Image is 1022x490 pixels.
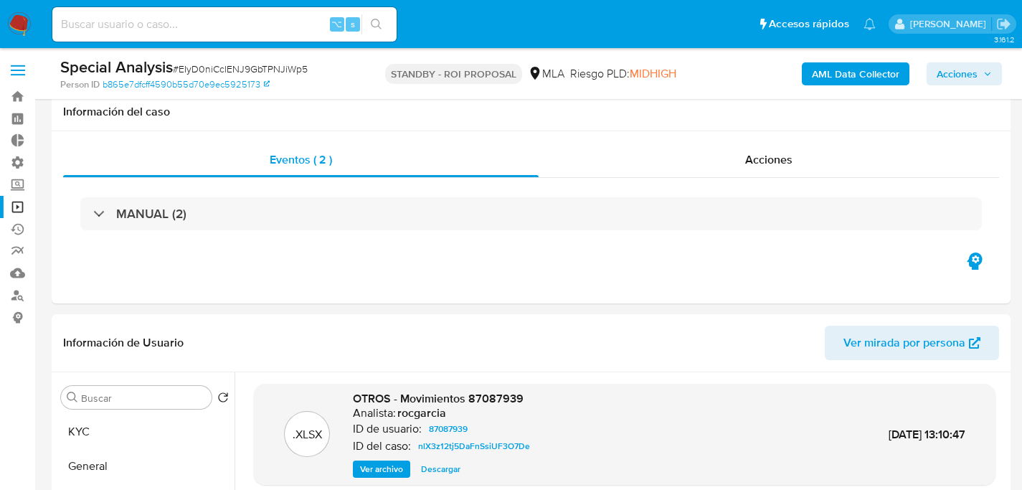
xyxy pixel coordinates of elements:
button: KYC [55,415,235,449]
p: .XLSX [293,427,322,443]
span: [DATE] 13:10:47 [889,426,965,443]
b: AML Data Collector [812,62,899,85]
b: Person ID [60,78,100,91]
a: Salir [996,17,1011,32]
div: MLA [528,66,564,82]
span: Accesos rápidos [769,17,849,32]
h1: Información de Usuario [63,336,184,350]
span: s [351,17,355,31]
a: b865e7dfcff4590b55d70e9ec5925173 [103,78,270,91]
button: AML Data Collector [802,62,909,85]
b: Special Analysis [60,55,173,78]
p: ID del caso: [353,439,411,453]
button: Ver archivo [353,461,410,478]
input: Buscar usuario o caso... [52,15,397,34]
div: MANUAL (2) [80,197,982,230]
span: Ver mirada por persona [843,326,965,360]
p: Analista: [353,406,396,420]
p: facundo.marin@mercadolibre.com [910,17,991,31]
button: Ver mirada por persona [825,326,999,360]
button: Volver al orden por defecto [217,392,229,407]
span: Eventos ( 2 ) [270,151,332,168]
span: Descargar [421,462,460,476]
h1: Información del caso [63,105,999,119]
button: search-icon [361,14,391,34]
a: 87087939 [423,420,473,438]
span: Ver archivo [360,462,403,476]
a: Notificaciones [864,18,876,30]
a: nlX3z12tj5DaFnSsiUF3O7De [412,438,536,455]
button: Buscar [67,392,78,403]
span: OTROS - Movimientos 87087939 [353,390,524,407]
h6: rocgarcia [397,406,446,420]
span: Acciones [937,62,978,85]
button: General [55,449,235,484]
span: ⌥ [331,17,342,31]
input: Buscar [81,392,206,405]
h3: MANUAL (2) [116,206,186,222]
button: Acciones [927,62,1002,85]
span: Riesgo PLD: [570,66,676,82]
span: Acciones [745,151,792,168]
span: 87087939 [429,420,468,438]
p: ID de usuario: [353,422,422,436]
span: # EIyD0niCclENJ9GbTPNJiWp5 [173,62,308,76]
p: STANDBY - ROI PROPOSAL [385,64,522,84]
span: MIDHIGH [630,65,676,82]
span: nlX3z12tj5DaFnSsiUF3O7De [418,438,530,455]
button: Descargar [414,461,468,478]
